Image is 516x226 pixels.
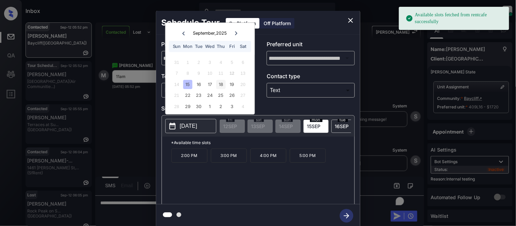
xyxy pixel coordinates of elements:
[194,80,203,89] div: Choose Tuesday, September 16th, 2025
[303,120,329,133] div: date-select
[290,149,326,163] p: 5:00 PM
[205,58,215,67] div: Not available Wednesday, September 3rd, 2025
[238,91,248,100] div: Not available Saturday, September 27th, 2025
[183,42,193,51] div: Mon
[172,91,181,100] div: Not available Sunday, September 21st, 2025
[228,58,237,67] div: Not available Friday, September 5th, 2025
[171,137,354,149] p: *Available time slots
[194,69,203,78] div: Not available Tuesday, September 9th, 2025
[335,123,349,129] span: 16 SEP
[216,69,226,78] div: Not available Thursday, September 11th, 2025
[168,57,252,112] div: month 2025-09
[183,102,193,111] div: Choose Monday, September 29th, 2025
[406,9,504,28] div: Available slots fetched from rentcafe successfully
[156,11,226,35] h2: Schedule Tour
[238,58,248,67] div: Not available Saturday, September 6th, 2025
[163,85,248,96] div: In Person
[194,58,203,67] div: Not available Tuesday, September 2nd, 2025
[228,102,237,111] div: Choose Friday, October 3rd, 2025
[336,207,357,225] button: btn-next
[183,58,193,67] div: Not available Monday, September 1st, 2025
[268,85,353,96] div: Text
[226,18,260,29] div: On Platform
[250,149,286,163] p: 4:00 PM
[172,69,181,78] div: Not available Sunday, September 7th, 2025
[211,149,247,163] p: 3:00 PM
[307,123,321,129] span: 15 SEP
[238,69,248,78] div: Not available Saturday, September 13th, 2025
[162,72,250,83] p: Tour type
[172,102,181,111] div: Not available Sunday, September 28th, 2025
[238,102,248,111] div: Not available Saturday, October 4th, 2025
[172,42,181,51] div: Sun
[216,80,226,89] div: Choose Thursday, September 18th, 2025
[228,80,237,89] div: Choose Friday, September 19th, 2025
[205,42,215,51] div: Wed
[228,69,237,78] div: Not available Friday, September 12th, 2025
[228,91,237,100] div: Choose Friday, September 26th, 2025
[183,80,193,89] div: Choose Monday, September 15th, 2025
[193,31,227,36] div: September , 2025
[205,80,215,89] div: Choose Wednesday, September 17th, 2025
[267,72,355,83] p: Contact type
[267,40,355,51] p: Preferred unit
[194,102,203,111] div: Choose Tuesday, September 30th, 2025
[172,80,181,89] div: Not available Sunday, September 14th, 2025
[216,58,226,67] div: Not available Thursday, September 4th, 2025
[344,14,357,27] button: close
[171,149,207,163] p: 2:00 PM
[183,91,193,100] div: Choose Monday, September 22nd, 2025
[205,69,215,78] div: Not available Wednesday, September 10th, 2025
[310,118,322,122] span: mon
[194,42,203,51] div: Tue
[331,120,356,133] div: date-select
[205,91,215,100] div: Choose Wednesday, September 24th, 2025
[261,18,295,29] div: Off Platform
[216,91,226,100] div: Choose Thursday, September 25th, 2025
[162,40,250,51] p: Preferred community
[162,104,355,115] p: Select slot
[172,58,181,67] div: Not available Sunday, August 31st, 2025
[228,42,237,51] div: Fri
[205,102,215,111] div: Choose Wednesday, October 1st, 2025
[180,122,197,130] p: [DATE]
[216,102,226,111] div: Choose Thursday, October 2nd, 2025
[216,42,226,51] div: Thu
[183,69,193,78] div: Not available Monday, September 8th, 2025
[238,80,248,89] div: Not available Saturday, September 20th, 2025
[165,119,216,133] button: [DATE]
[194,91,203,100] div: Choose Tuesday, September 23rd, 2025
[338,118,348,122] span: tue
[238,42,248,51] div: Sat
